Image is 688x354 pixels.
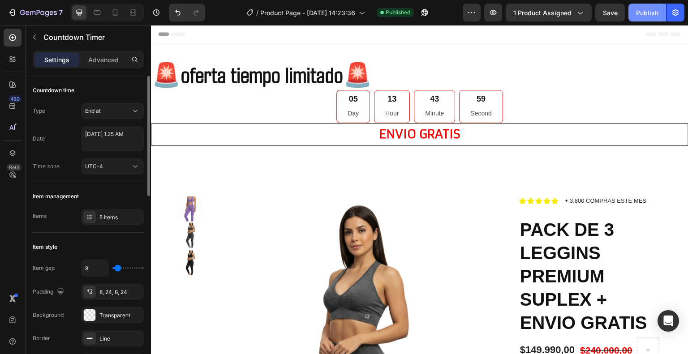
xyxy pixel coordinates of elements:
div: Item style [33,243,57,251]
p: Advanced [88,55,119,64]
div: 59 [319,69,340,79]
div: 43 [274,69,293,79]
span: Save [603,9,618,17]
div: 13 [234,69,248,79]
input: Auto [82,260,108,276]
div: Undo/Redo [169,4,205,21]
div: 8, 24, 8, 24 [99,288,142,296]
div: Items [33,212,47,220]
span: Product Page - [DATE] 14:23:36 [260,8,355,17]
button: UTC-4 [81,158,144,175]
p: + 3,800 COMPRAS ESTE MES [414,171,495,180]
p: 7 [59,7,63,18]
div: Border [33,334,50,342]
div: 5 items [99,213,142,222]
span: UTC-4 [85,163,103,170]
div: Line [99,335,142,343]
div: Type [33,107,45,115]
div: $240.000,00 [428,318,482,332]
p: Second [319,83,340,94]
span: Published [386,9,410,17]
p: Day [197,83,208,94]
div: Transparent [99,311,142,320]
div: Background [33,311,64,319]
span: 1 product assigned [513,8,572,17]
div: Padding [33,286,66,298]
span: End at [85,107,101,114]
div: 450 [9,95,21,102]
p: Settings [44,55,69,64]
iframe: Design area [151,25,688,354]
div: Time zone [33,162,60,171]
div: Open Intercom Messenger [658,310,679,332]
div: $149.990,00 [368,318,425,333]
p: Minute [274,83,293,94]
div: Item management [33,192,79,200]
div: Date [33,135,45,143]
button: Publish [628,4,666,21]
button: Save [595,4,625,21]
div: Item gap [33,264,55,272]
strong: ENVIO GRATIS [228,102,310,116]
div: Countdown time [33,86,74,94]
div: Beta [7,164,21,171]
div: Publish [636,8,658,17]
button: 1 product assigned [506,4,592,21]
h1: PACK DE 3 LEGGINS PREMIUM SUPLEX + ENVIO GRATIS [368,192,511,310]
div: 05 [197,69,208,79]
span: / [256,8,258,17]
p: Hour [234,83,248,94]
p: Countdown Timer [43,32,140,43]
button: 7 [4,4,67,21]
button: End at [81,103,144,119]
